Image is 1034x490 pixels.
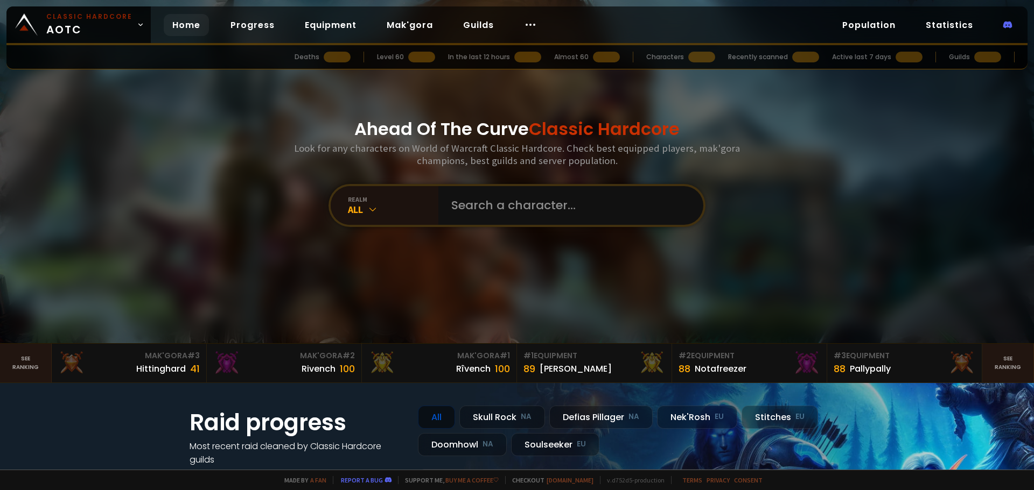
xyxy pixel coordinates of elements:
[418,406,455,429] div: All
[600,476,665,484] span: v. d752d5 - production
[523,361,535,376] div: 89
[715,411,724,422] small: EU
[398,476,499,484] span: Support me,
[207,344,362,382] a: Mak'Gora#2Rivench100
[46,12,132,38] span: AOTC
[628,411,639,422] small: NA
[278,476,326,484] span: Made by
[679,350,691,361] span: # 2
[58,350,200,361] div: Mak'Gora
[310,476,326,484] a: a fan
[707,476,730,484] a: Privacy
[547,476,593,484] a: [DOMAIN_NAME]
[343,350,355,361] span: # 2
[52,344,207,382] a: Mak'Gora#3Hittinghard41
[500,350,510,361] span: # 1
[459,406,545,429] div: Skull Rock
[418,433,507,456] div: Doomhowl
[368,350,510,361] div: Mak'Gora
[456,362,491,375] div: Rîvench
[136,362,186,375] div: Hittinghard
[646,52,684,62] div: Characters
[834,361,846,376] div: 88
[742,406,818,429] div: Stitches
[917,14,982,36] a: Statistics
[340,361,355,376] div: 100
[505,476,593,484] span: Checkout
[672,344,827,382] a: #2Equipment88Notafreezer
[529,117,680,141] span: Classic Hardcore
[302,362,336,375] div: Rivench
[834,350,846,361] span: # 3
[483,439,493,450] small: NA
[378,14,442,36] a: Mak'gora
[523,350,665,361] div: Equipment
[290,142,744,167] h3: Look for any characters on World of Warcraft Classic Hardcore. Check best equipped players, mak'g...
[949,52,970,62] div: Guilds
[577,439,586,450] small: EU
[834,14,904,36] a: Population
[455,14,502,36] a: Guilds
[734,476,763,484] a: Consent
[6,6,151,43] a: Classic HardcoreAOTC
[982,344,1034,382] a: Seeranking
[362,344,517,382] a: Mak'Gora#1Rîvench100
[187,350,200,361] span: # 3
[521,411,532,422] small: NA
[445,476,499,484] a: Buy me a coffee
[850,362,891,375] div: Pallypally
[795,411,805,422] small: EU
[679,350,820,361] div: Equipment
[448,52,510,62] div: In the last 12 hours
[295,52,319,62] div: Deaths
[354,116,680,142] h1: Ahead Of The Curve
[348,203,438,216] div: All
[657,406,737,429] div: Nek'Rosh
[679,361,690,376] div: 88
[827,344,982,382] a: #3Equipment88Pallypally
[695,362,746,375] div: Notafreezer
[682,476,702,484] a: Terms
[549,406,653,429] div: Defias Pillager
[377,52,404,62] div: Level 60
[190,406,405,439] h1: Raid progress
[554,52,589,62] div: Almost 60
[222,14,283,36] a: Progress
[341,476,383,484] a: Report a bug
[728,52,788,62] div: Recently scanned
[213,350,355,361] div: Mak'Gora
[164,14,209,36] a: Home
[190,439,405,466] h4: Most recent raid cleaned by Classic Hardcore guilds
[495,361,510,376] div: 100
[834,350,975,361] div: Equipment
[348,195,438,203] div: realm
[445,186,690,225] input: Search a character...
[190,361,200,376] div: 41
[46,12,132,22] small: Classic Hardcore
[511,433,599,456] div: Soulseeker
[523,350,534,361] span: # 1
[296,14,365,36] a: Equipment
[832,52,891,62] div: Active last 7 days
[190,467,260,479] a: See all progress
[540,362,612,375] div: [PERSON_NAME]
[517,344,672,382] a: #1Equipment89[PERSON_NAME]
